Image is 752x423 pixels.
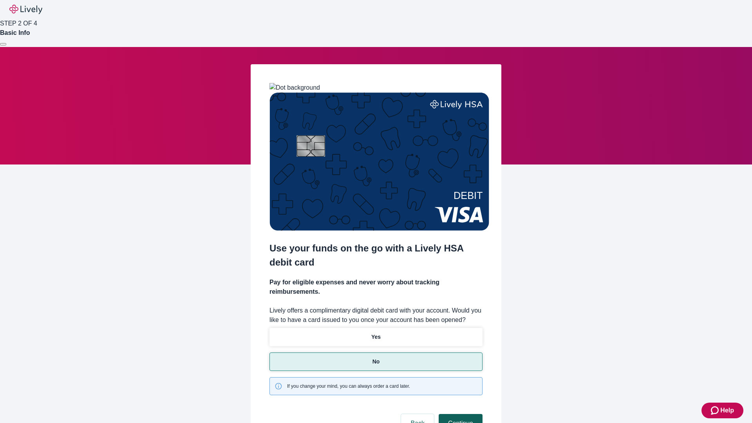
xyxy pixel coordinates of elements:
svg: Zendesk support icon [711,406,720,415]
img: Debit card [269,92,489,231]
p: No [372,358,380,366]
p: Yes [371,333,381,341]
h2: Use your funds on the go with a Lively HSA debit card [269,241,483,269]
button: No [269,352,483,371]
span: Help [720,406,734,415]
h4: Pay for eligible expenses and never worry about tracking reimbursements. [269,278,483,296]
button: Yes [269,328,483,346]
img: Dot background [269,83,320,92]
img: Lively [9,5,42,14]
span: If you change your mind, you can always order a card later. [287,383,410,390]
button: Zendesk support iconHelp [701,403,743,418]
label: Lively offers a complimentary digital debit card with your account. Would you like to have a card... [269,306,483,325]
